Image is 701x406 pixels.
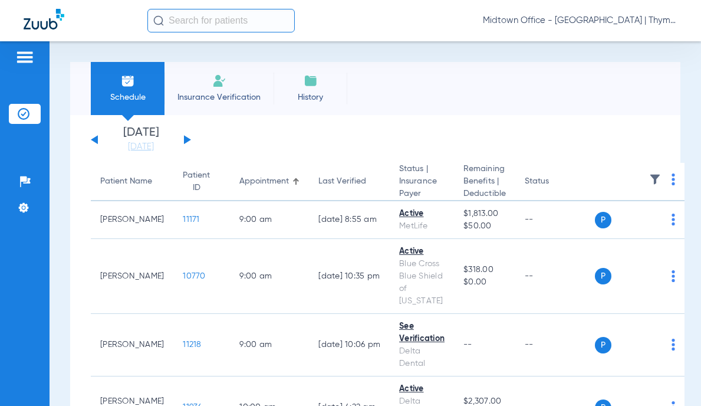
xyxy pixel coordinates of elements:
div: Active [399,245,445,258]
span: Schedule [100,91,156,103]
span: 11171 [183,215,199,224]
img: Schedule [121,74,135,88]
div: Delta Dental [399,345,445,370]
div: MetLife [399,220,445,233]
div: Patient ID [183,169,210,194]
td: [DATE] 10:35 PM [309,239,390,314]
div: Patient ID [183,169,220,194]
span: $318.00 [463,264,506,276]
input: Search for patients [147,9,295,32]
span: P [595,212,611,228]
span: Midtown Office - [GEOGRAPHIC_DATA] | Thyme Dental Care [483,15,677,27]
td: [PERSON_NAME] [91,201,173,239]
span: $1,813.00 [463,208,506,220]
div: Patient Name [100,175,164,188]
div: Active [399,208,445,220]
th: Status [515,163,595,201]
span: $0.00 [463,276,506,289]
td: 9:00 AM [230,201,309,239]
td: -- [515,239,595,314]
div: Appointment [239,175,289,188]
div: Active [399,383,445,395]
div: Patient Name [100,175,152,188]
th: Status | [390,163,454,201]
img: Manual Insurance Verification [212,74,226,88]
img: group-dot-blue.svg [672,214,675,225]
span: $50.00 [463,220,506,233]
img: filter.svg [649,173,661,185]
img: group-dot-blue.svg [672,339,675,351]
span: 10770 [183,272,205,280]
td: 9:00 AM [230,314,309,376]
img: Search Icon [153,15,164,26]
span: Insurance Payer [399,175,445,200]
div: Last Verified [318,175,366,188]
span: 11218 [183,340,201,349]
span: P [595,268,611,284]
span: Deductible [463,188,506,200]
img: group-dot-blue.svg [672,270,675,282]
div: Last Verified [318,175,380,188]
span: Insurance Verification [173,91,265,103]
td: [DATE] 8:55 AM [309,201,390,239]
a: [DATE] [106,141,176,153]
div: Appointment [239,175,300,188]
img: History [304,74,318,88]
span: P [595,337,611,353]
span: History [282,91,338,103]
td: -- [515,201,595,239]
span: -- [463,340,472,349]
img: group-dot-blue.svg [672,173,675,185]
li: [DATE] [106,127,176,153]
div: See Verification [399,320,445,345]
td: [DATE] 10:06 PM [309,314,390,376]
img: hamburger-icon [15,50,34,64]
td: [PERSON_NAME] [91,314,173,376]
td: 9:00 AM [230,239,309,314]
td: -- [515,314,595,376]
td: [PERSON_NAME] [91,239,173,314]
div: Blue Cross Blue Shield of [US_STATE] [399,258,445,307]
th: Remaining Benefits | [454,163,515,201]
img: Zuub Logo [24,9,64,30]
